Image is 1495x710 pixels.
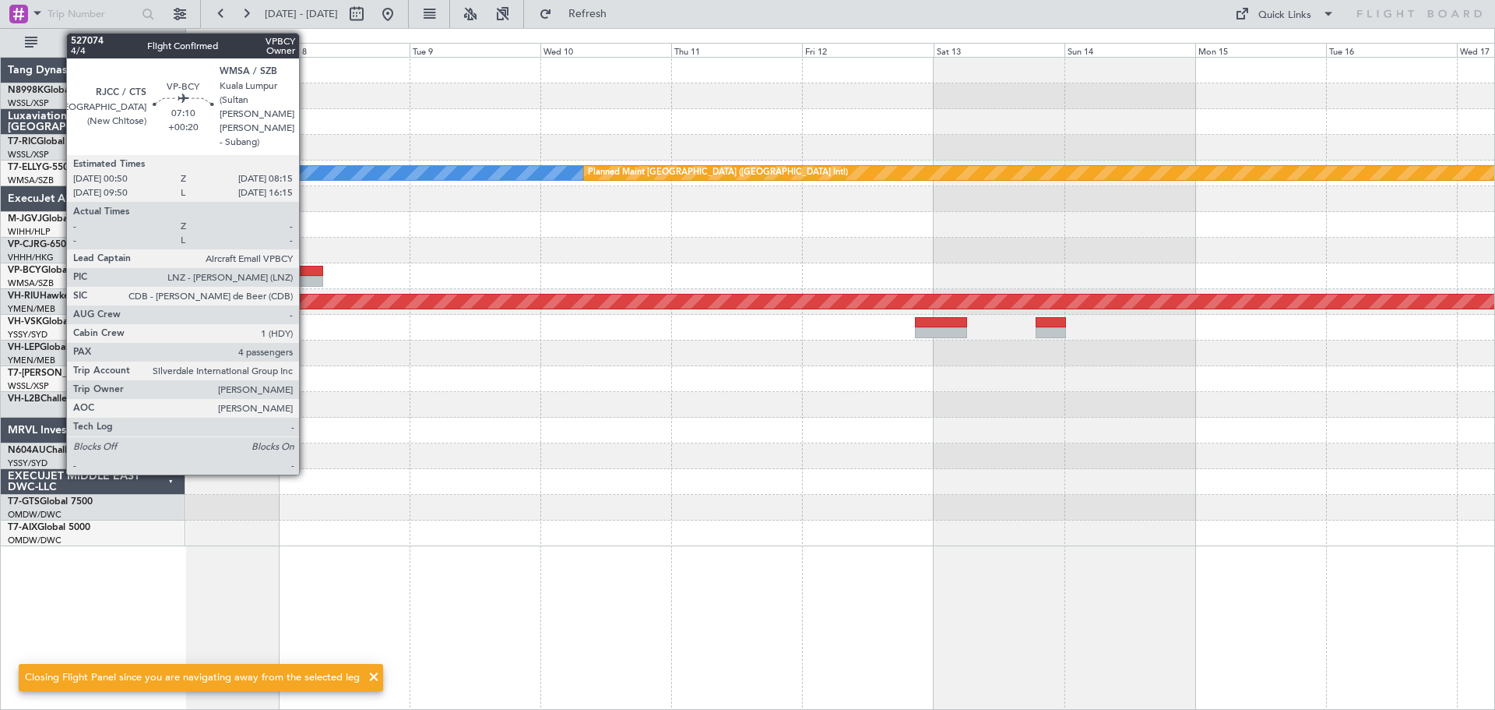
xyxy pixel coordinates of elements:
[8,329,47,341] a: YSSY/SYD
[8,163,42,172] span: T7-ELLY
[8,291,104,301] a: VH-RIUHawker 800XP
[8,446,113,455] a: N604AUChallenger 604
[555,9,621,19] span: Refresh
[8,240,66,249] a: VP-CJRG-650
[8,137,37,147] span: T7-RIC
[8,137,90,147] a: T7-RICGlobal 6000
[1326,43,1457,57] div: Tue 16
[8,214,95,224] a: M-JGVJGlobal 5000
[8,446,46,455] span: N604AU
[25,670,360,686] div: Closing Flight Panel since you are navigating away from the selected leg
[8,86,44,95] span: N8998K
[8,86,97,95] a: N8998KGlobal 6000
[802,43,933,57] div: Fri 12
[8,380,49,392] a: WSSL/XSP
[265,7,338,21] span: [DATE] - [DATE]
[279,43,410,57] div: Mon 8
[1195,43,1326,57] div: Mon 15
[8,343,93,352] a: VH-LEPGlobal 6000
[148,43,279,57] div: Sun 7
[8,317,42,327] span: VH-VSK
[40,37,164,48] span: All Aircraft
[8,163,69,172] a: T7-ELLYG-550
[1227,2,1342,26] button: Quick Links
[8,277,54,289] a: WMSA/SZB
[17,30,169,55] button: All Aircraft
[8,240,40,249] span: VP-CJR
[8,303,55,315] a: YMEN/MEB
[671,43,802,57] div: Thu 11
[540,43,671,57] div: Wed 10
[8,497,40,507] span: T7-GTS
[8,226,51,238] a: WIHH/HLP
[8,343,40,352] span: VH-LEP
[8,523,37,532] span: T7-AIX
[8,355,55,366] a: YMEN/MEB
[410,43,540,57] div: Tue 9
[8,214,42,224] span: M-JGVJ
[8,497,93,507] a: T7-GTSGlobal 7500
[8,317,128,327] a: VH-VSKGlobal Express XRS
[588,161,848,185] div: Planned Maint [GEOGRAPHIC_DATA] ([GEOGRAPHIC_DATA] Intl)
[47,2,137,26] input: Trip Number
[8,535,62,546] a: OMDW/DWC
[8,509,62,521] a: OMDW/DWC
[8,149,49,161] a: WSSL/XSP
[8,394,107,404] a: VH-L2BChallenger 604
[8,457,47,469] a: YSSY/SYD
[8,175,54,186] a: WMSA/SZB
[1064,43,1195,57] div: Sun 14
[8,266,94,275] a: VP-BCYGlobal 5000
[188,31,215,44] div: [DATE]
[8,97,49,109] a: WSSL/XSP
[934,43,1064,57] div: Sat 13
[8,523,90,532] a: T7-AIXGlobal 5000
[532,2,625,26] button: Refresh
[8,369,98,378] span: T7-[PERSON_NAME]
[1258,8,1311,23] div: Quick Links
[8,394,40,404] span: VH-L2B
[8,369,151,378] a: T7-[PERSON_NAME]Global 7500
[8,252,54,263] a: VHHH/HKG
[8,266,41,275] span: VP-BCY
[8,291,40,301] span: VH-RIU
